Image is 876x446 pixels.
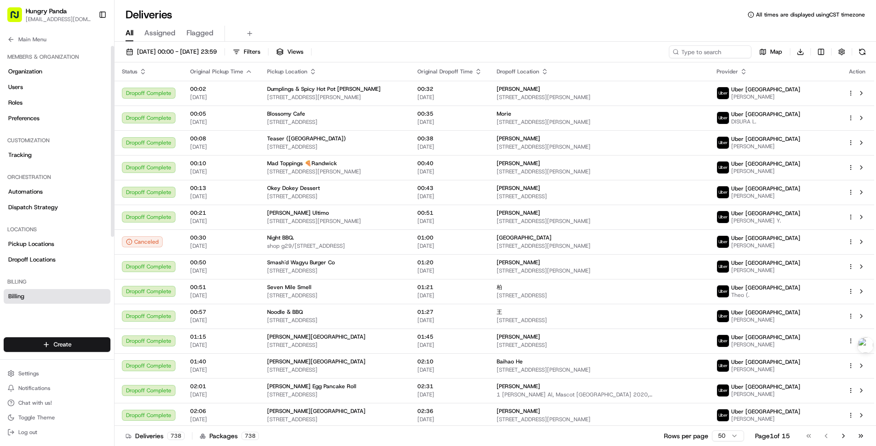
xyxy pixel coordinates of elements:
[8,114,39,123] span: Preferences
[731,185,800,192] span: Uber [GEOGRAPHIC_DATA]
[9,88,26,104] img: 1736555255976-a54dd68f-1ca7-489b-9aae-adbdc363a1c4
[190,242,252,250] span: [DATE]
[497,234,552,241] span: [GEOGRAPHIC_DATA]
[9,37,167,51] p: Welcome 👋
[731,234,800,242] span: Uber [GEOGRAPHIC_DATA]
[122,45,221,58] button: [DATE] 00:00 - [DATE] 23:59
[731,366,800,373] span: [PERSON_NAME]
[731,291,800,299] span: Theo (.
[26,16,91,23] button: [EMAIL_ADDRESS][DOMAIN_NAME]
[267,416,403,423] span: [STREET_ADDRESS]
[731,358,800,366] span: Uber [GEOGRAPHIC_DATA]
[497,292,702,299] span: [STREET_ADDRESS]
[4,337,110,352] button: Create
[190,267,252,274] span: [DATE]
[497,135,540,142] span: [PERSON_NAME]
[126,7,172,22] h1: Deliveries
[731,408,800,415] span: Uber [GEOGRAPHIC_DATA]
[190,407,252,415] span: 02:06
[731,267,800,274] span: [PERSON_NAME]
[497,366,702,374] span: [STREET_ADDRESS][PERSON_NAME]
[4,111,110,126] a: Preferences
[4,252,110,267] a: Dropoff Locations
[669,45,751,58] input: Type to search
[267,209,329,217] span: [PERSON_NAME] Ultimo
[267,168,403,175] span: [STREET_ADDRESS][PERSON_NAME]
[717,186,729,198] img: uber-new-logo.jpeg
[190,94,252,101] span: [DATE]
[190,366,252,374] span: [DATE]
[18,399,52,407] span: Chat with us!
[267,292,403,299] span: [STREET_ADDRESS]
[267,110,305,117] span: Blossomy Cafe
[77,206,85,213] div: 💻
[144,28,175,39] span: Assigned
[4,396,110,409] button: Chat with us!
[190,383,252,390] span: 02:01
[717,112,729,124] img: uber-new-logo.jpeg
[190,135,252,142] span: 00:08
[417,383,482,390] span: 02:31
[267,317,403,324] span: [STREET_ADDRESS]
[4,184,110,199] a: Automations
[200,431,259,440] div: Packages
[18,36,46,43] span: Main Menu
[122,236,163,247] div: Canceled
[19,88,36,104] img: 1753817452368-0c19585d-7be3-40d9-9a41-2dc781b3d1eb
[497,184,540,192] span: [PERSON_NAME]
[190,358,252,365] span: 01:40
[190,193,252,200] span: [DATE]
[35,167,57,174] span: 8月15日
[417,284,482,291] span: 01:21
[9,134,24,148] img: Bea Lacdao
[497,383,540,390] span: [PERSON_NAME]
[190,317,252,324] span: [DATE]
[731,210,800,217] span: Uber [GEOGRAPHIC_DATA]
[731,192,800,200] span: [PERSON_NAME]
[4,170,110,184] div: Orchestration
[497,391,702,398] span: 1 [PERSON_NAME] Al, Mascot [GEOGRAPHIC_DATA] 2020, [GEOGRAPHIC_DATA]
[156,90,167,101] button: Start new chat
[731,390,800,398] span: [PERSON_NAME]
[9,206,16,213] div: 📗
[848,68,867,75] div: Action
[417,416,482,423] span: [DATE]
[267,234,294,241] span: Night BBQ.
[717,385,729,396] img: uber-new-logo.jpeg
[190,341,252,349] span: [DATE]
[190,85,252,93] span: 00:02
[4,80,110,95] a: Users
[731,167,800,175] span: [PERSON_NAME]
[731,415,800,423] span: [PERSON_NAME]
[41,97,126,104] div: We're available if you need us!
[4,64,110,79] a: Organization
[4,95,110,110] a: Roles
[190,118,252,126] span: [DATE]
[126,28,133,39] span: All
[74,201,151,218] a: 💻API Documentation
[717,285,729,297] img: uber-new-logo.jpeg
[497,85,540,93] span: [PERSON_NAME]
[417,94,482,101] span: [DATE]
[497,308,502,316] span: 王
[190,217,252,225] span: [DATE]
[190,209,252,217] span: 00:21
[497,94,702,101] span: [STREET_ADDRESS][PERSON_NAME]
[717,137,729,149] img: uber-new-logo.jpeg
[497,358,523,365] span: Baihao He
[167,432,185,440] div: 738
[18,429,37,436] span: Log out
[497,259,540,266] span: [PERSON_NAME]
[267,341,403,349] span: [STREET_ADDRESS]
[417,217,482,225] span: [DATE]
[731,383,800,390] span: Uber [GEOGRAPHIC_DATA]
[190,110,252,117] span: 00:05
[8,67,42,76] span: Organization
[731,242,800,249] span: [PERSON_NAME]
[417,317,482,324] span: [DATE]
[717,87,729,99] img: uber-new-logo.jpeg
[241,432,259,440] div: 738
[81,142,103,150] span: 8月19日
[28,142,74,150] span: [PERSON_NAME]
[4,274,110,289] div: Billing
